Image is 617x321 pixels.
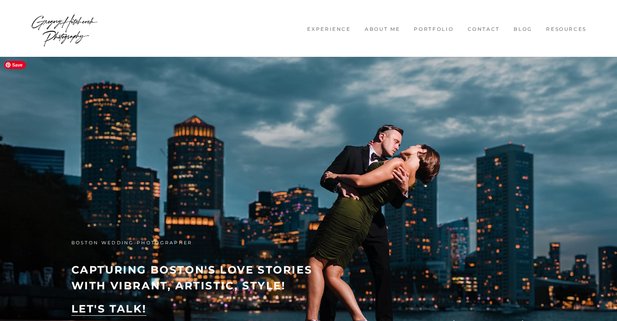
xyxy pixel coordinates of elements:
a: LET'S TALK! [71,302,147,316]
a: Blog [509,26,537,33]
img: Wedding Photographer Boston - Gregory Hitchcock Photography [30,4,99,53]
span: boston wedding photographer [71,240,193,246]
a: Contact [462,26,505,33]
span: Save [4,61,26,69]
strong: with vibrant, artistic, style! [71,279,286,292]
a: Portfolio [409,26,458,33]
a: About me [360,26,405,33]
strong: capturing boston's love stories [71,263,313,276]
a: Resources [541,26,591,33]
a: Experience [302,26,356,33]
